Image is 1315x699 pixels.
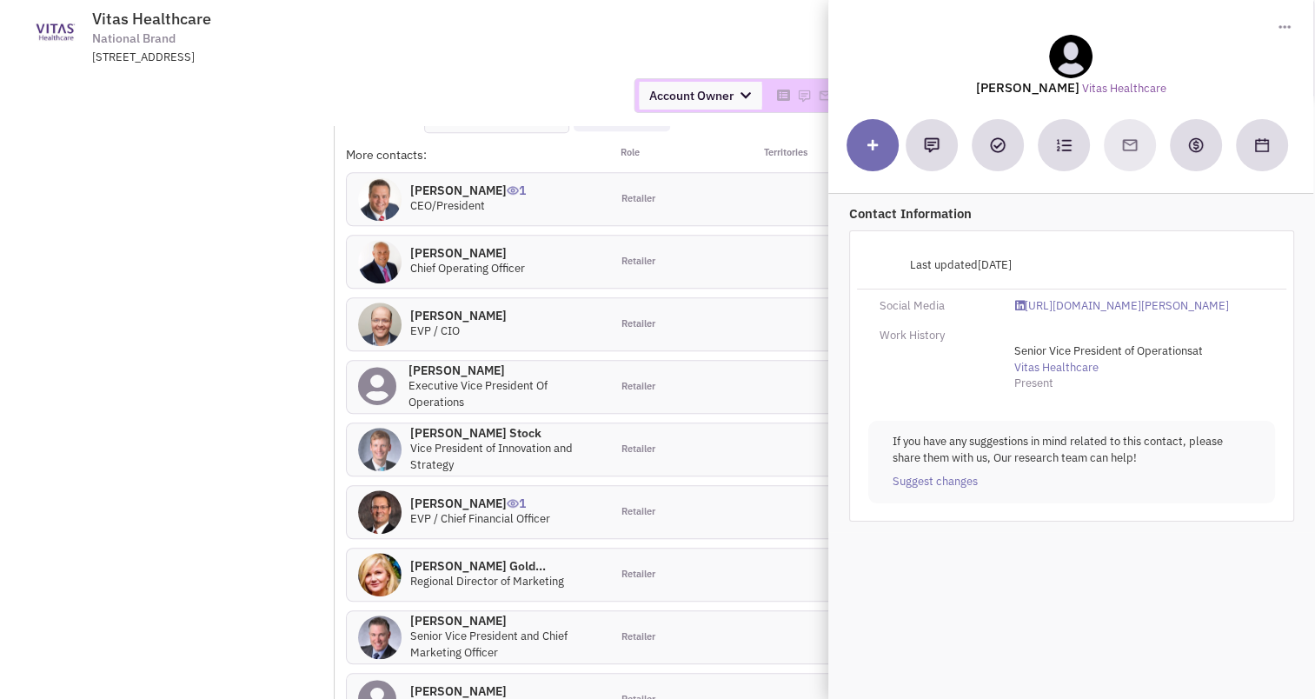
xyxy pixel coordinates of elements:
[741,146,873,163] div: Territories
[346,146,610,163] div: More contacts:
[410,496,550,511] h4: [PERSON_NAME]
[507,483,526,511] span: 1
[410,441,573,472] span: Vice President of Innovation and Strategy
[410,511,550,526] span: EVP / Chief Financial Officer
[358,177,402,221] img: Wyzdueyj4km-wV6o-RtaTA.jpg
[893,434,1251,466] p: If you have any suggestions in mind related to this contact, please share them with us, Our resea...
[410,261,525,276] span: Chief Operating Officer
[621,192,654,206] span: Retailer
[621,255,654,269] span: Retailer
[507,186,519,195] img: icon-UserInteraction.png
[868,249,1023,282] div: Last updated
[893,474,978,490] a: Suggest changes
[358,303,402,346] img: kSc3U5vGnUedWkiKckegzA.jpg
[358,240,402,283] img: vH2zc8ycl0iSBikpmt1FmQ.jpg
[978,257,1012,272] span: [DATE]
[621,443,654,456] span: Retailer
[408,363,599,378] h4: [PERSON_NAME]
[410,629,568,660] span: Senior Vice President and Chief Marketing Officer
[621,505,654,519] span: Retailer
[849,204,1294,223] p: Contact Information
[92,30,176,48] span: National Brand
[1014,376,1053,390] span: Present
[358,616,402,659] img: ZGTDMKt9lkGPu50a0FZytA.jpg
[1056,137,1072,153] img: Subscribe to a cadence
[868,328,1004,344] div: Work History
[621,317,654,331] span: Retailer
[92,50,546,66] div: [STREET_ADDRESS]
[410,308,507,323] h4: [PERSON_NAME]
[924,137,940,153] img: Add a note
[410,198,485,213] span: CEO/President
[976,79,1079,96] lable: [PERSON_NAME]
[1082,81,1166,97] a: Vitas Healthcare
[1187,136,1205,154] img: Create a deal
[410,683,541,699] h4: [PERSON_NAME]
[1049,35,1093,78] img: teammate.png
[609,146,741,163] div: Role
[507,499,519,508] img: icon-UserInteraction.png
[868,298,1004,315] div: Social Media
[1255,138,1269,152] img: Schedule a Meeting
[621,380,654,394] span: Retailer
[1014,343,1192,358] span: Senior Vice President of Operations
[358,428,402,471] img: mz84hgtlIUaRKnnfBIpucg.jpg
[92,9,211,29] span: Vitas Healthcare
[1015,298,1229,315] a: [URL][DOMAIN_NAME][PERSON_NAME]
[410,558,564,574] h4: [PERSON_NAME] Gold...
[507,170,526,198] span: 1
[410,245,525,261] h4: [PERSON_NAME]
[797,89,811,103] img: Please add to your accounts
[818,89,832,103] img: Please add to your accounts
[639,82,761,110] span: Account Owner
[990,137,1006,153] img: Add a Task
[621,630,654,644] span: Retailer
[410,183,526,198] h4: [PERSON_NAME]
[410,323,460,338] span: EVP / CIO
[358,553,402,596] img: vqDk52bTzkuR_7UtbwlD6g.jpg
[410,613,599,629] h4: [PERSON_NAME]
[408,378,548,409] span: Executive Vice President Of Operations
[1014,360,1099,376] a: Vitas Healthcare
[1014,343,1203,375] span: at
[621,568,654,582] span: Retailer
[410,425,599,441] h4: [PERSON_NAME] Stock
[410,574,564,589] span: Regional Director of Marketing
[358,490,402,534] img: bdMVGm8DR0SxK6oTqNScKA.jpg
